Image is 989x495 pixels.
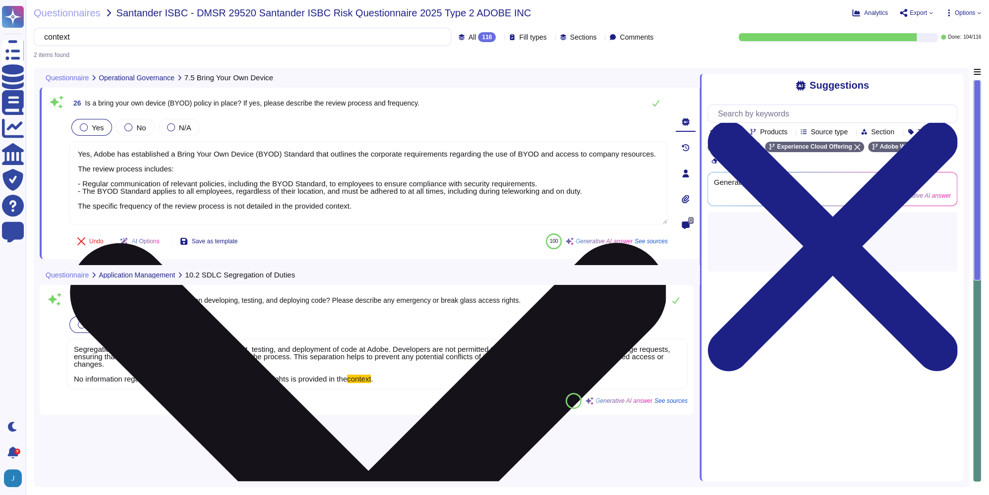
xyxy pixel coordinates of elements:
span: Comments [620,34,653,41]
img: user [4,469,22,487]
span: See sources [654,398,688,404]
span: Application Management [99,272,175,278]
span: Export [910,10,927,16]
span: Questionnaire [46,272,89,278]
span: Is a bring your own device (BYOD) policy in place? If yes, please describe the review process and... [85,99,419,107]
div: 2 items found [34,52,69,58]
div: 5 [14,448,20,454]
span: Done: [948,35,961,40]
span: 54 [67,297,79,304]
button: Analytics [852,9,888,17]
span: 0 [688,217,694,224]
span: N/A [179,123,191,132]
span: No [136,123,146,132]
span: Sections [570,34,597,41]
span: All [468,34,476,41]
span: 26 [69,100,81,107]
input: Search by keywords [713,105,957,122]
span: 100 [550,238,558,244]
input: Search by keywords [39,28,441,46]
span: Operational Governance [99,74,175,81]
span: Santander ISBC - DMSR 29520 Santander ISBC Risk Questionnaire 2025 Type 2 ADOBE INC [116,8,531,18]
span: Questionnaires [34,8,101,18]
span: 10.2 SDLC Segregation of Duties [185,271,295,278]
span: 7.5 Bring Your Own Device [184,74,273,81]
textarea: Yes, Adobe has established a Bring Your Own Device (BYOD) Standard that outlines the corporate re... [69,142,668,224]
span: Yes [92,123,104,132]
span: Questionnaire [46,74,89,81]
button: user [2,467,29,489]
span: 104 / 116 [963,35,981,40]
span: Options [955,10,975,16]
div: 116 [478,32,496,42]
span: Fill types [519,34,546,41]
span: Analytics [864,10,888,16]
span: 100 [570,398,578,403]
